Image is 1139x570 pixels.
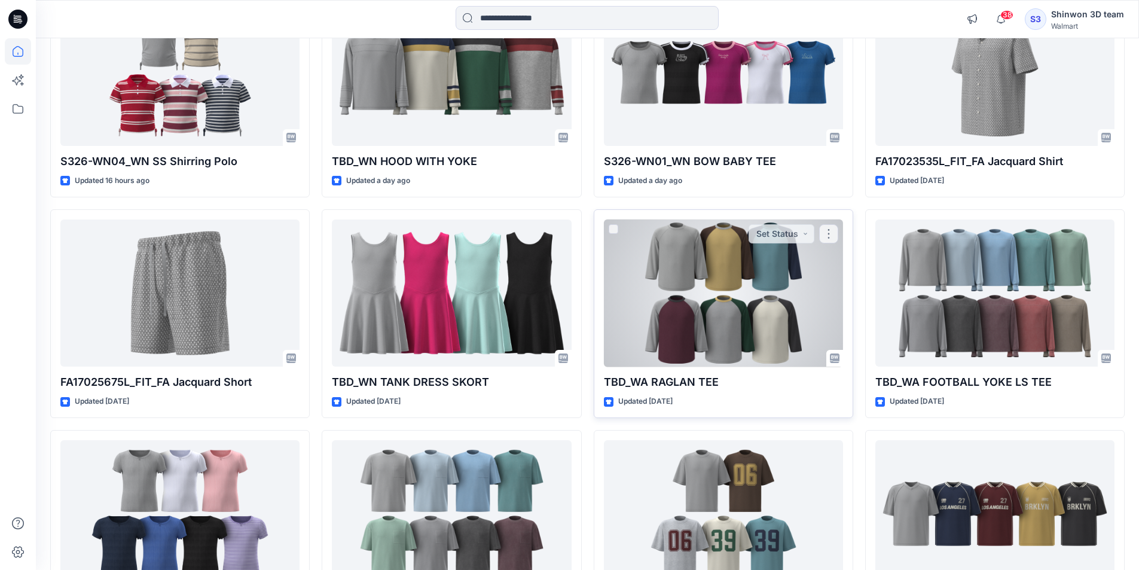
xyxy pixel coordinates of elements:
p: Updated [DATE] [890,395,944,408]
p: S326-WN04_WN SS Shirring Polo [60,153,300,170]
p: Updated [DATE] [890,175,944,187]
div: S3 [1025,8,1046,30]
span: 38 [1000,10,1013,20]
p: TBD_WA RAGLAN TEE [604,374,843,391]
p: TBD_WN HOOD WITH YOKE [332,153,571,170]
p: Updated 16 hours ago [75,175,149,187]
a: TBD_WN TANK DRESS SKORT [332,220,571,367]
p: Updated a day ago [618,175,682,187]
div: Walmart [1051,22,1124,31]
p: Updated [DATE] [618,395,673,408]
p: TBD_WN TANK DRESS SKORT [332,374,571,391]
p: FA17025675L_FIT_FA Jacquard Short [60,374,300,391]
p: Updated [DATE] [346,395,401,408]
p: S326-WN01_WN BOW BABY TEE [604,153,843,170]
p: TBD_WA FOOTBALL YOKE LS TEE [875,374,1114,391]
a: FA17025675L_FIT_FA Jacquard Short [60,220,300,367]
a: TBD_WA RAGLAN TEE [604,220,843,367]
p: Updated [DATE] [75,395,129,408]
p: FA17023535L_FIT_FA Jacquard Shirt [875,153,1114,170]
a: TBD_WA FOOTBALL YOKE LS TEE [875,220,1114,367]
div: Shinwon 3D team [1051,7,1124,22]
p: Updated a day ago [346,175,410,187]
